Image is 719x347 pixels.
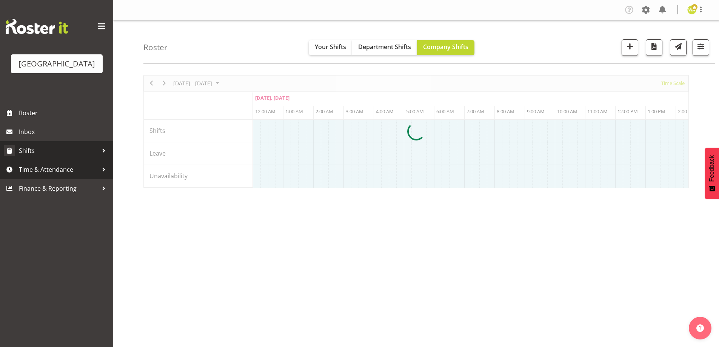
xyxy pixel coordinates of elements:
button: Feedback - Show survey [705,148,719,199]
img: wendy-auld9530.jpg [687,5,696,14]
span: Inbox [19,126,109,137]
button: Send a list of all shifts for the selected filtered period to all rostered employees. [670,39,687,56]
button: Filter Shifts [693,39,709,56]
button: Download a PDF of the roster according to the set date range. [646,39,662,56]
span: Feedback [708,155,715,182]
span: Your Shifts [315,43,346,51]
span: Roster [19,107,109,119]
span: Company Shifts [423,43,468,51]
button: Department Shifts [352,40,417,55]
button: Add a new shift [622,39,638,56]
span: Time & Attendance [19,164,98,175]
button: Company Shifts [417,40,474,55]
span: Department Shifts [358,43,411,51]
span: Shifts [19,145,98,156]
div: [GEOGRAPHIC_DATA] [18,58,95,69]
img: Rosterit website logo [6,19,68,34]
span: Finance & Reporting [19,183,98,194]
h4: Roster [143,43,168,52]
img: help-xxl-2.png [696,324,704,332]
button: Your Shifts [309,40,352,55]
